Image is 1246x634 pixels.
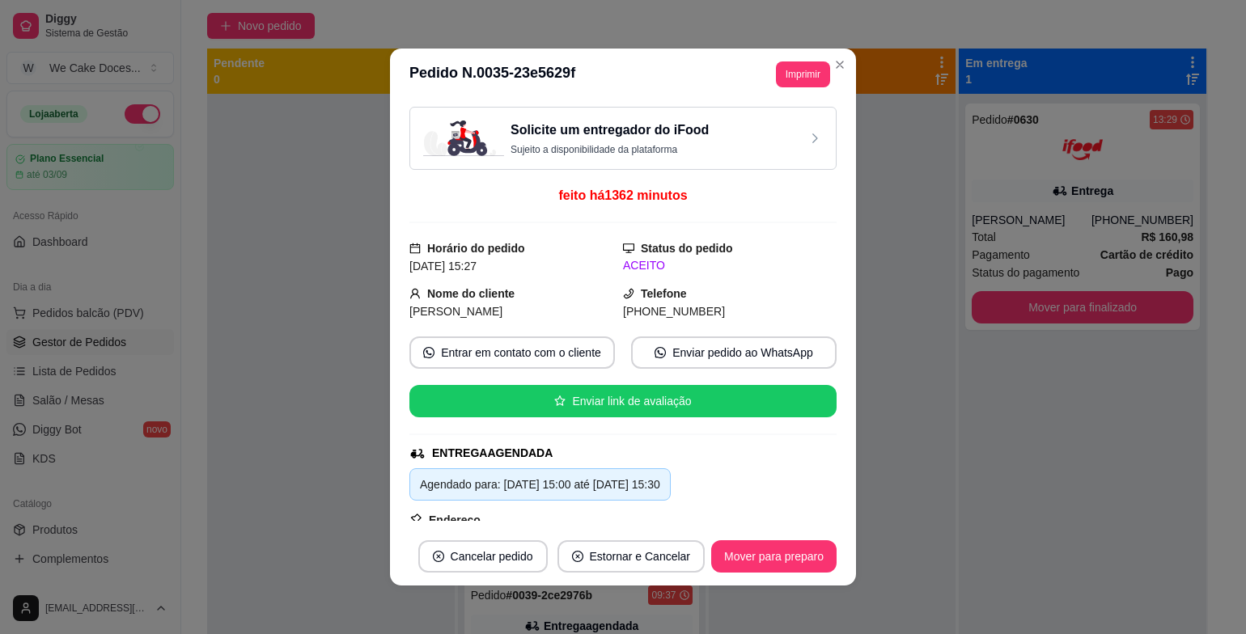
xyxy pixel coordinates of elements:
strong: Nome do cliente [427,287,515,300]
button: close-circleEstornar e Cancelar [557,540,706,573]
p: Sujeito a disponibilidade da plataforma [511,143,709,156]
div: ENTREGA AGENDADA [432,445,553,462]
span: close-circle [572,551,583,562]
strong: Status do pedido [641,242,733,255]
button: whats-appEntrar em contato com o cliente [409,336,615,369]
div: ACEITO [623,257,837,274]
div: Agendado para: [DATE] 15:00 até [DATE] 15:30 [420,475,660,493]
span: [DATE] 15:27 [409,260,477,273]
button: starEnviar link de avaliação [409,385,837,417]
button: Mover para preparo [711,540,837,573]
strong: Telefone [641,287,687,300]
span: star [554,395,566,407]
span: [PERSON_NAME] [409,305,502,318]
span: calendar [409,243,421,254]
span: whats-app [655,347,666,358]
span: whats-app [423,347,434,358]
button: Imprimir [776,61,830,87]
span: desktop [623,243,634,254]
span: feito há 1362 minutos [558,188,687,202]
span: pushpin [409,513,422,526]
button: whats-appEnviar pedido ao WhatsApp [631,336,837,369]
button: close-circleCancelar pedido [418,540,548,573]
strong: Endereço [429,514,481,526]
span: close-circle [433,551,444,562]
strong: Horário do pedido [427,242,525,255]
h3: Pedido N. 0035-23e5629f [409,61,575,87]
h3: Solicite um entregador do iFood [511,120,709,140]
button: Close [827,52,853,78]
img: delivery-image [423,120,504,156]
span: [PHONE_NUMBER] [623,305,725,318]
span: user [409,288,421,299]
span: phone [623,288,634,299]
